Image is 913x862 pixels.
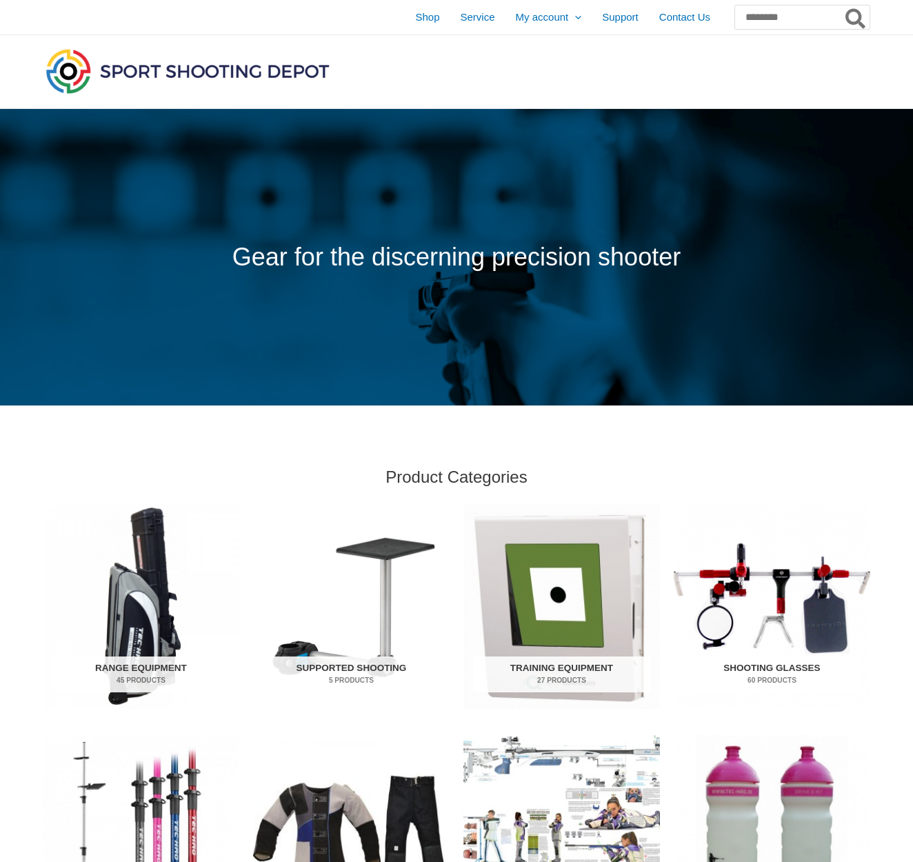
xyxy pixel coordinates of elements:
[843,6,870,29] button: Search
[43,504,239,709] a: Visit product category Range Equipment
[43,466,870,488] h2: Product Categories
[263,656,441,692] h2: Supported Shooting
[683,656,861,692] h2: Shooting Glasses
[43,504,239,709] img: Range Equipment
[52,656,230,692] h2: Range Equipment
[473,656,651,692] h2: Training Equipment
[473,675,651,685] mark: 27 Products
[683,675,861,685] mark: 60 Products
[43,234,870,281] p: Gear for the discerning precision shooter
[263,675,441,685] mark: 5 Products
[674,504,870,709] a: Visit product category Shooting Glasses
[43,46,332,97] img: Sport Shooting Depot
[52,675,230,685] mark: 45 Products
[253,504,450,709] a: Visit product category Supported Shooting
[253,504,450,709] img: Supported Shooting
[463,504,660,709] img: Training Equipment
[674,504,870,709] img: Shooting Glasses
[463,504,660,709] a: Visit product category Training Equipment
